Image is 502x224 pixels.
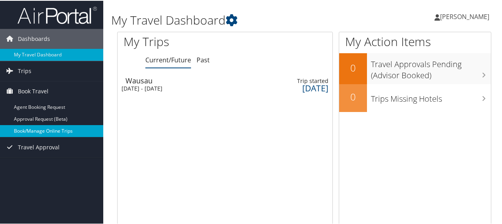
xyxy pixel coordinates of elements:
img: airportal-logo.png [17,5,97,24]
h2: 0 [339,60,367,74]
a: [PERSON_NAME] [434,4,497,28]
span: Trips [18,60,31,80]
span: [PERSON_NAME] [440,12,489,20]
h3: Travel Approvals Pending (Advisor Booked) [371,54,491,80]
div: [DATE] [276,84,328,91]
div: [DATE] - [DATE] [122,84,247,91]
div: Trip started [276,77,328,84]
h2: 0 [339,89,367,103]
a: 0Trips Missing Hotels [339,83,491,111]
span: Travel Approval [18,137,60,156]
h1: My Travel Dashboard [111,11,369,28]
span: Dashboards [18,28,50,48]
a: Current/Future [145,55,191,64]
a: 0Travel Approvals Pending (Advisor Booked) [339,52,491,83]
a: Past [197,55,210,64]
span: Book Travel [18,81,48,100]
div: Wausau [125,76,251,83]
h1: My Trips [124,33,237,49]
h1: My Action Items [339,33,491,49]
h3: Trips Missing Hotels [371,89,491,104]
